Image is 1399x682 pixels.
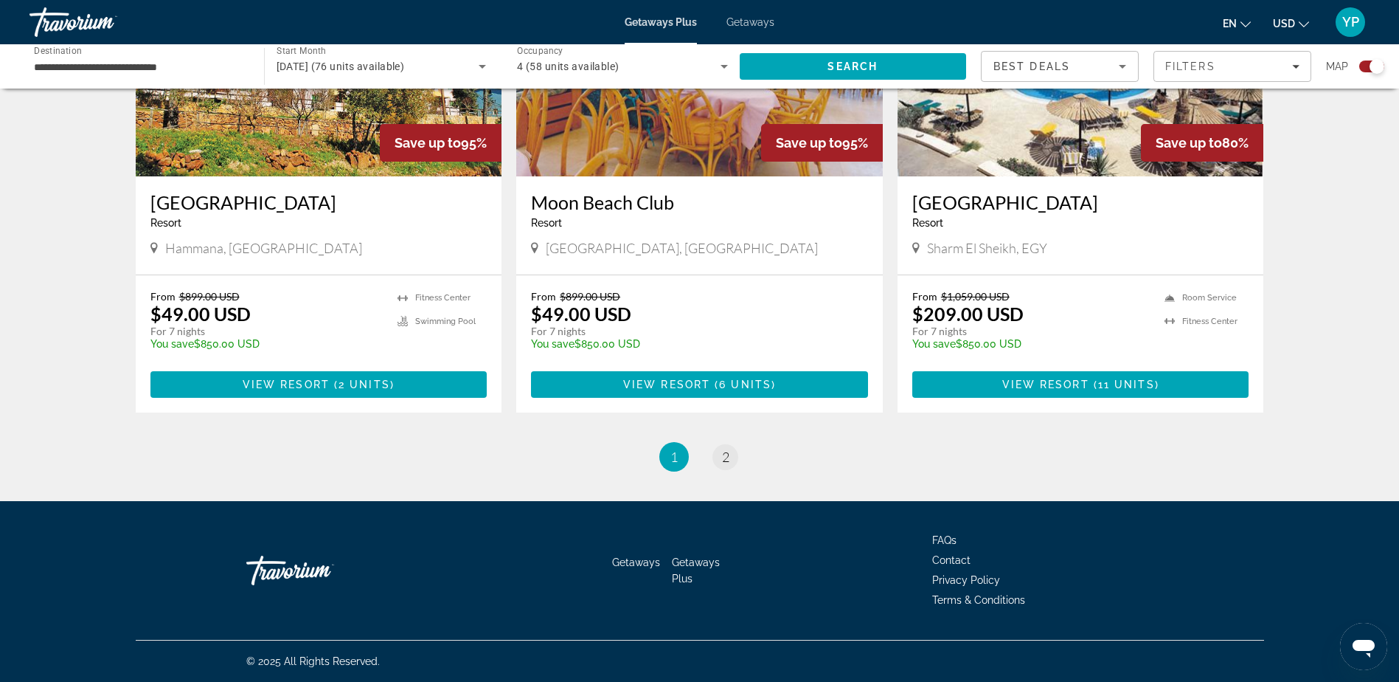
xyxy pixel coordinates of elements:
div: 95% [761,124,883,162]
span: Resort [531,217,562,229]
span: 2 units [339,379,390,390]
span: 6 units [719,379,771,390]
span: Map [1326,56,1348,77]
span: © 2025 All Rights Reserved. [246,655,380,667]
button: Filters [1153,51,1311,82]
p: $850.00 USD [912,338,1150,350]
span: [GEOGRAPHIC_DATA], [GEOGRAPHIC_DATA] [546,240,818,256]
span: View Resort [243,379,330,390]
span: Best Deals [993,61,1070,72]
a: Contact [932,554,971,566]
p: For 7 nights [912,325,1150,338]
span: Occupancy [517,46,563,56]
span: You save [531,338,574,350]
nav: Pagination [136,442,1264,472]
span: [DATE] (76 units available) [277,61,405,72]
span: Fitness Center [415,293,471,303]
span: Filters [1165,61,1215,72]
span: Save up to [776,135,842,151]
span: 1 [670,449,678,465]
a: Moon Beach Club [531,191,868,213]
a: [GEOGRAPHIC_DATA] [912,191,1249,213]
p: $49.00 USD [531,303,631,325]
span: From [150,290,176,303]
span: $1,059.00 USD [941,290,1010,303]
button: View Resort(6 units) [531,371,868,398]
span: Room Service [1182,293,1237,303]
span: 2 [722,449,729,465]
button: View Resort(11 units) [912,371,1249,398]
span: ( ) [330,379,395,390]
mat-select: Sort by [993,58,1126,75]
button: Search [740,53,967,80]
a: Privacy Policy [932,574,1000,586]
span: View Resort [623,379,710,390]
span: You save [150,338,194,350]
a: FAQs [932,534,957,546]
a: [GEOGRAPHIC_DATA] [150,191,487,213]
a: Getaways Plus [625,16,697,28]
span: $899.00 USD [179,290,240,303]
a: Go Home [246,548,394,593]
a: Terms & Conditions [932,594,1025,606]
a: Getaways [726,16,774,28]
span: Save up to [1156,135,1222,151]
button: Change currency [1273,13,1309,34]
p: For 7 nights [150,325,383,338]
p: $49.00 USD [150,303,251,325]
a: Getaways Plus [672,557,720,585]
button: View Resort(2 units) [150,371,487,398]
input: Select destination [34,58,245,76]
span: en [1223,18,1237,30]
button: User Menu [1331,7,1370,38]
span: Start Month [277,46,326,56]
span: Hammana, [GEOGRAPHIC_DATA] [165,240,362,256]
a: Getaways [612,557,660,568]
span: Sharm El Sheikh, EGY [927,240,1047,256]
span: From [531,290,556,303]
span: From [912,290,937,303]
a: Travorium [29,3,177,41]
span: ( ) [710,379,776,390]
span: YP [1342,15,1359,30]
span: Fitness Center [1182,317,1237,326]
p: For 7 nights [531,325,853,338]
div: 95% [380,124,501,162]
p: $209.00 USD [912,303,1024,325]
button: Change language [1223,13,1251,34]
span: Destination [34,45,82,55]
span: Resort [150,217,181,229]
span: 11 units [1098,379,1155,390]
p: $850.00 USD [150,338,383,350]
span: Save up to [395,135,461,151]
span: You save [912,338,956,350]
span: ( ) [1089,379,1159,390]
span: View Resort [1002,379,1089,390]
span: Swimming Pool [415,317,476,326]
iframe: Кнопка запуска окна обмена сообщениями [1340,623,1387,670]
span: $899.00 USD [560,290,620,303]
span: Search [827,61,878,72]
span: 4 (58 units available) [517,61,619,72]
div: 80% [1141,124,1263,162]
span: Resort [912,217,943,229]
span: USD [1273,18,1295,30]
p: $850.00 USD [531,338,853,350]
